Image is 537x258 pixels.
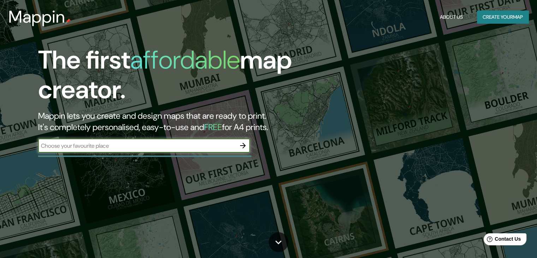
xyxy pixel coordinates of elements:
[477,11,529,24] button: Create yourmap
[474,230,529,250] iframe: Help widget launcher
[38,110,307,133] h2: Mappin lets you create and design maps that are ready to print. It's completely personalised, eas...
[130,43,240,76] h1: affordable
[65,18,71,24] img: mappin-pin
[204,122,222,133] h5: FREE
[38,142,236,150] input: Choose your favourite place
[8,7,65,27] h3: Mappin
[437,11,466,24] button: About Us
[38,45,307,110] h1: The first map creator.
